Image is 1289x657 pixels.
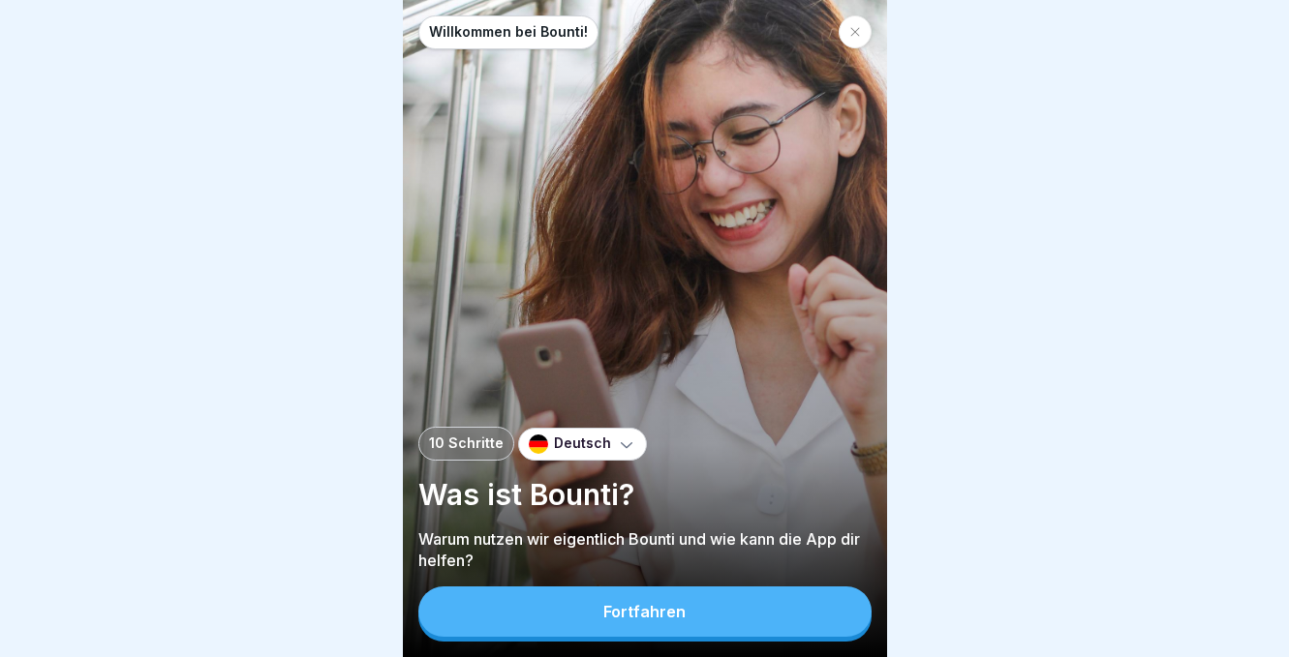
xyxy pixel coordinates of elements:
img: de.svg [529,434,548,454]
p: Warum nutzen wir eigentlich Bounti und wie kann die App dir helfen? [418,528,872,571]
button: Fortfahren [418,586,872,637]
p: Willkommen bei Bounti! [429,24,588,41]
p: 10 Schritte [429,435,504,452]
div: Fortfahren [603,603,686,620]
p: Was ist Bounti? [418,476,872,513]
p: Deutsch [554,435,611,452]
